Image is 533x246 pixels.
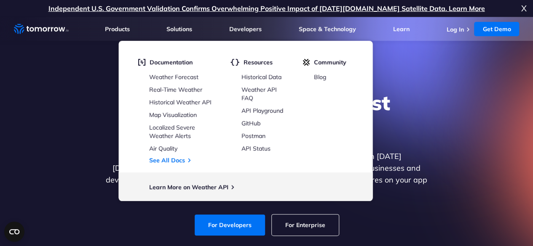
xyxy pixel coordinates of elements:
[241,73,281,81] a: Historical Data
[393,25,410,33] a: Learn
[149,156,185,164] a: See All Docs
[104,90,429,140] h1: Explore the World’s Best Weather API
[105,25,130,33] a: Products
[230,58,239,66] img: brackets.svg
[48,4,485,13] a: Independent U.S. Government Validation Confirms Overwhelming Positive Impact of [DATE][DOMAIN_NAM...
[241,132,265,140] a: Postman
[241,107,283,114] a: API Playground
[149,73,198,81] a: Weather Forecast
[149,124,195,140] a: Localized Severe Weather Alerts
[104,151,429,198] p: Get reliable and precise weather data through our free API. Count on [DATE][DOMAIN_NAME] for quic...
[149,98,212,106] a: Historical Weather API
[241,86,277,102] a: Weather API FAQ
[244,58,273,66] span: Resources
[299,25,356,33] a: Space & Technology
[303,58,310,66] img: tio-c.svg
[314,58,346,66] span: Community
[4,222,24,242] button: Open CMP widget
[149,86,202,93] a: Real-Time Weather
[149,111,197,119] a: Map Visualization
[14,23,69,35] a: Home link
[446,26,463,33] a: Log In
[229,25,262,33] a: Developers
[166,25,192,33] a: Solutions
[150,58,193,66] span: Documentation
[474,22,519,36] a: Get Demo
[195,214,265,235] a: For Developers
[272,214,339,235] a: For Enterprise
[241,145,271,152] a: API Status
[241,119,260,127] a: GitHub
[314,73,326,81] a: Blog
[138,58,145,66] img: doc.svg
[149,183,228,191] a: Learn More on Weather API
[149,145,177,152] a: Air Quality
